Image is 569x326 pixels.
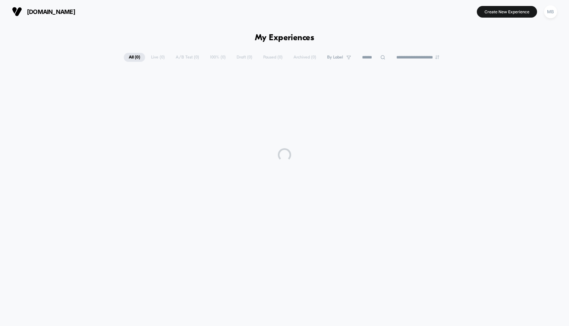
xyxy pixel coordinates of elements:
img: Visually logo [12,7,22,17]
button: [DOMAIN_NAME] [10,6,77,17]
button: Create New Experience [477,6,537,18]
span: [DOMAIN_NAME] [27,8,75,15]
span: All ( 0 ) [124,53,145,62]
div: MB [544,5,557,18]
span: By Label [327,55,343,60]
img: end [435,55,439,59]
h1: My Experiences [255,33,314,43]
button: MB [542,5,559,19]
